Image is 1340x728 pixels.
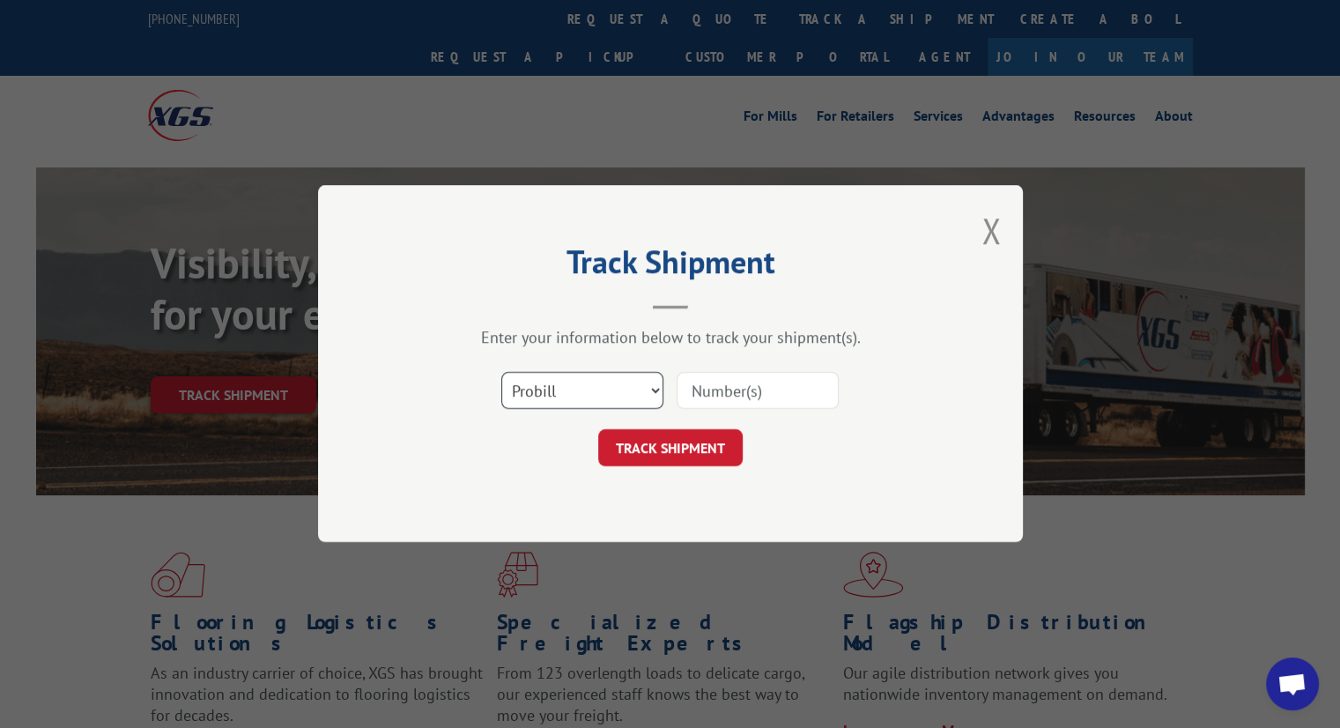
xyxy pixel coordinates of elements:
button: TRACK SHIPMENT [598,430,743,467]
input: Number(s) [677,373,839,410]
h2: Track Shipment [406,249,935,283]
div: Open chat [1266,657,1319,710]
div: Enter your information below to track your shipment(s). [406,328,935,348]
button: Close modal [981,207,1001,254]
